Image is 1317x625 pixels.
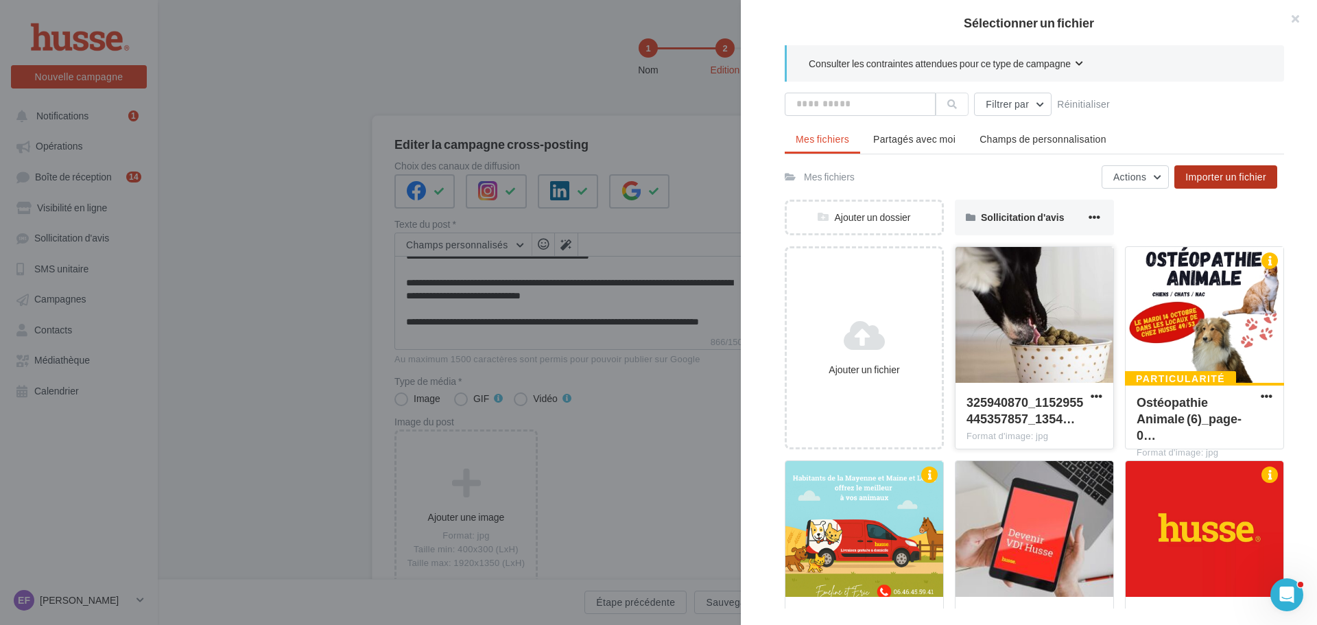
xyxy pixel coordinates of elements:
[974,93,1052,116] button: Filtrer par
[981,211,1064,223] span: Sollicitation d'avis
[1185,171,1266,182] span: Importer un fichier
[763,16,1295,29] h2: Sélectionner un fichier
[792,363,936,377] div: Ajouter un fichier
[966,430,1102,443] div: Format d'image: jpg
[1270,578,1303,611] iframe: Intercom live chat
[809,57,1071,71] span: Consulter les contraintes attendues pour ce type de campagne
[1102,165,1169,189] button: Actions
[796,133,849,145] span: Mes fichiers
[804,170,855,184] div: Mes fichiers
[1137,394,1242,443] span: Ostéopathie Animale (6)_page-0001
[787,211,942,224] div: Ajouter un dossier
[980,133,1106,145] span: Champs de personnalisation
[873,133,956,145] span: Partagés avec moi
[1113,171,1146,182] span: Actions
[1052,96,1115,113] button: Réinitialiser
[1174,165,1277,189] button: Importer un fichier
[1125,371,1236,386] div: Particularité
[966,394,1083,426] span: 325940870_1152955445357857_1354184293791754208_n
[809,56,1083,73] button: Consulter les contraintes attendues pour ce type de campagne
[1137,447,1272,459] div: Format d'image: jpg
